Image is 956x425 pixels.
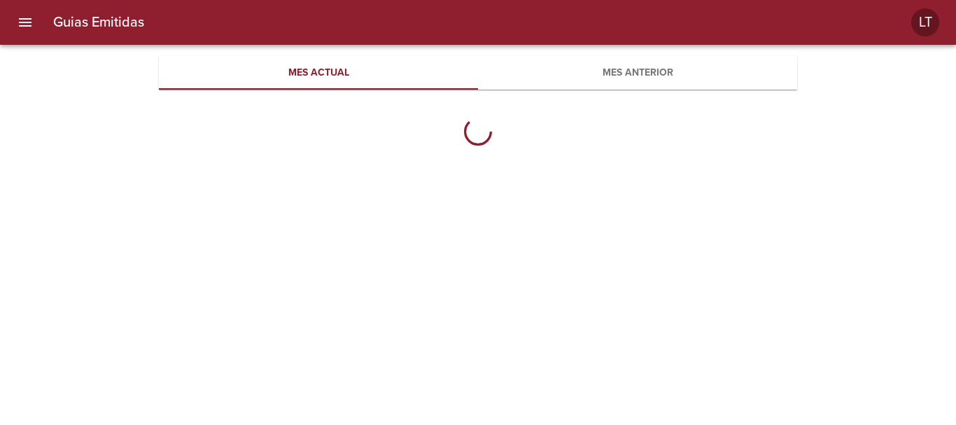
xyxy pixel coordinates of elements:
[8,6,42,39] button: menu
[167,64,470,82] span: Mes actual
[911,8,939,36] div: LT
[486,64,789,82] span: Mes anterior
[53,11,144,34] h6: Guias Emitidas
[911,8,939,36] div: Abrir información de usuario
[159,56,797,90] div: Tabs Mes Actual o Mes Anterior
